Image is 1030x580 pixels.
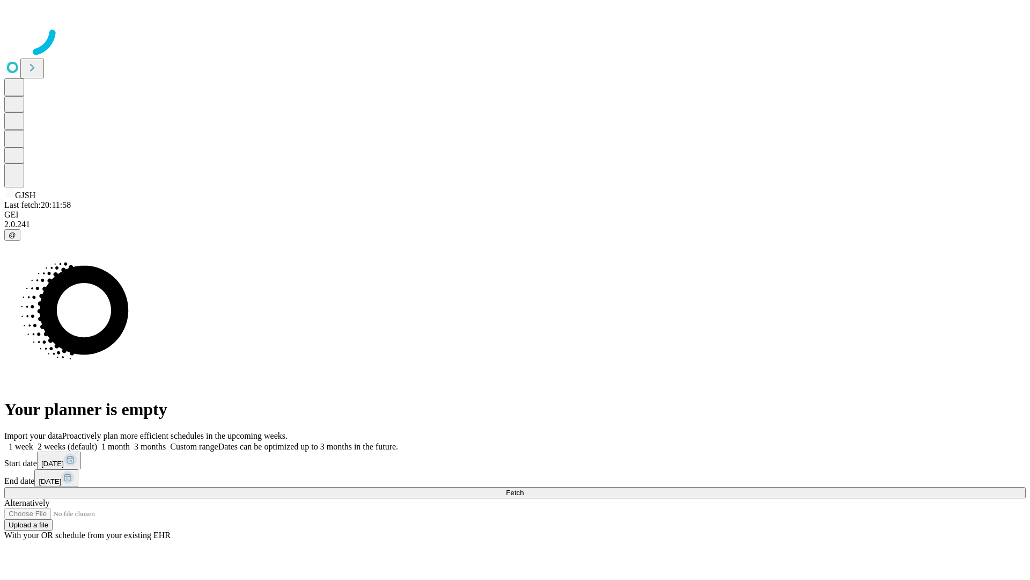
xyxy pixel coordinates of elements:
[4,200,71,209] span: Last fetch: 20:11:58
[101,442,130,451] span: 1 month
[4,220,1026,229] div: 2.0.241
[4,469,1026,487] div: End date
[15,191,35,200] span: GJSH
[41,460,64,468] span: [DATE]
[4,498,49,508] span: Alternatively
[34,469,78,487] button: [DATE]
[37,452,81,469] button: [DATE]
[39,477,61,485] span: [DATE]
[9,442,33,451] span: 1 week
[62,431,288,440] span: Proactively plan more efficient schedules in the upcoming weeks.
[506,489,524,497] span: Fetch
[38,442,97,451] span: 2 weeks (default)
[134,442,166,451] span: 3 months
[4,431,62,440] span: Import your data
[4,531,171,540] span: With your OR schedule from your existing EHR
[218,442,398,451] span: Dates can be optimized up to 3 months in the future.
[4,229,20,241] button: @
[9,231,16,239] span: @
[4,210,1026,220] div: GEI
[4,487,1026,498] button: Fetch
[4,400,1026,419] h1: Your planner is empty
[4,452,1026,469] div: Start date
[4,519,53,531] button: Upload a file
[170,442,218,451] span: Custom range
